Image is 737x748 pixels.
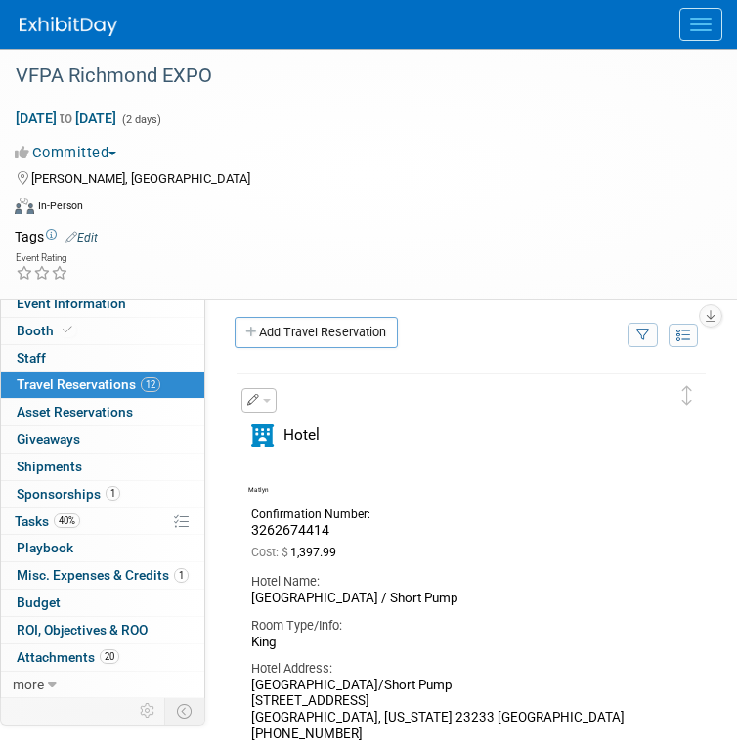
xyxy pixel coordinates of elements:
[17,295,126,311] span: Event Information
[17,540,73,555] span: Playbook
[54,513,80,528] span: 40%
[17,622,148,638] span: ROI, Objectives & ROO
[1,562,204,589] a: Misc. Expenses & Credits1
[17,459,82,474] span: Shipments
[17,404,133,419] span: Asset Reservations
[65,231,98,244] a: Edit
[120,113,161,126] span: (2 days)
[17,649,119,665] span: Attachments
[1,372,204,398] a: Travel Reservations12
[15,227,98,246] td: Tags
[63,325,72,335] i: Booth reservation complete
[251,546,290,559] span: Cost: $
[1,590,204,616] a: Budget
[1,454,204,480] a: Shipments
[1,535,204,561] a: Playbook
[246,483,271,494] div: Matlyn Lowrey
[251,522,329,538] span: 3262674414
[57,110,75,126] span: to
[17,594,61,610] span: Budget
[235,317,398,348] a: Add Travel Reservation
[251,424,274,447] i: Hotel
[251,502,386,522] div: Confirmation Number:
[13,677,44,692] span: more
[251,591,662,607] div: [GEOGRAPHIC_DATA] / Short Pump
[251,660,662,678] div: Hotel Address:
[141,377,160,392] span: 12
[15,198,34,213] img: Format-Inperson.png
[15,110,117,127] span: [DATE] [DATE]
[1,426,204,453] a: Giveaways
[20,17,117,36] img: ExhibitDay
[1,672,204,698] a: more
[1,508,204,535] a: Tasks40%
[17,350,46,366] span: Staff
[1,318,204,344] a: Booth
[17,567,189,583] span: Misc. Expenses & Credits
[15,195,698,224] div: Event Format
[1,644,204,671] a: Attachments20
[17,376,160,392] span: Travel Reservations
[1,399,204,425] a: Asset Reservations
[9,59,698,94] div: VFPA Richmond EXPO
[17,486,120,502] span: Sponsorships
[17,323,76,338] span: Booth
[17,431,80,447] span: Giveaways
[165,698,205,724] td: Toggle Event Tabs
[100,649,119,664] span: 20
[679,8,722,41] button: Menu
[251,678,662,743] div: [GEOGRAPHIC_DATA]/Short Pump [STREET_ADDRESS] [GEOGRAPHIC_DATA], [US_STATE] 23233 [GEOGRAPHIC_DAT...
[1,481,204,507] a: Sponsorships1
[246,456,274,483] img: Matlyn Lowrey
[241,456,276,494] div: Matlyn Lowrey
[682,386,692,406] i: Click and drag to move item
[131,698,165,724] td: Personalize Event Tab Strip
[251,617,662,635] div: Room Type/Info:
[16,253,68,263] div: Event Rating
[15,143,124,163] button: Committed
[251,546,344,559] span: 1,397.99
[31,171,250,186] span: [PERSON_NAME], [GEOGRAPHIC_DATA]
[15,513,80,529] span: Tasks
[251,635,662,650] div: King
[1,290,204,317] a: Event Information
[251,573,662,591] div: Hotel Name:
[106,486,120,501] span: 1
[174,568,189,583] span: 1
[636,330,650,342] i: Filter by Traveler
[283,426,320,444] span: Hotel
[37,198,83,213] div: In-Person
[1,617,204,643] a: ROI, Objectives & ROO
[1,345,204,372] a: Staff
